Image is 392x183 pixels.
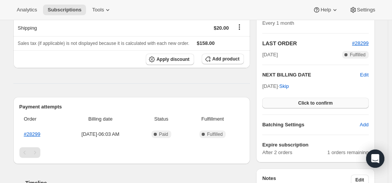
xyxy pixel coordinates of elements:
button: Apply discount [146,54,194,65]
div: Open Intercom Messenger [366,150,384,168]
button: Edit [360,71,368,79]
span: Every 1 month [262,20,294,26]
h6: Batching Settings [262,121,360,129]
span: [DATE] · [262,83,289,89]
h2: LAST ORDER [262,40,352,47]
span: Paid [159,131,168,137]
span: Settings [357,7,375,13]
span: Tools [92,7,104,13]
h2: Payment attempts [19,103,244,111]
span: Add [360,121,368,129]
th: Shipping [13,19,153,36]
span: Help [320,7,331,13]
button: Skip [275,80,293,92]
h6: Expire subscription [262,141,368,149]
span: $20.00 [214,25,229,31]
button: Click to confirm [262,98,368,108]
span: Analytics [17,7,37,13]
span: Add product [212,56,239,62]
button: Subscriptions [43,5,86,15]
button: Add product [202,54,244,64]
button: #28299 [352,40,368,47]
button: Tools [88,5,116,15]
span: Billing date [64,115,137,123]
span: [DATE] · 06:03 AM [64,130,137,138]
span: Fulfillment [186,115,239,123]
span: Subscriptions [48,7,81,13]
a: #28299 [24,131,40,137]
span: 1 orders remaining [327,149,368,156]
button: Analytics [12,5,41,15]
span: $158.00 [197,40,215,46]
button: Help [308,5,343,15]
button: Shipping actions [233,23,245,31]
span: Status [141,115,181,123]
a: #28299 [352,40,368,46]
span: After 2 orders [262,149,327,156]
span: Fulfilled [207,131,223,137]
th: Order [19,111,62,127]
span: Fulfilled [350,52,365,58]
span: Edit [355,177,364,183]
span: [DATE] [262,51,278,59]
span: Skip [279,83,289,90]
button: Add [355,119,373,131]
span: Apply discount [156,56,190,62]
span: Sales tax (if applicable) is not displayed because it is calculated with each new order. [18,41,190,46]
nav: Pagination [19,147,244,158]
button: Settings [345,5,380,15]
span: Click to confirm [298,100,333,106]
h2: NEXT BILLING DATE [262,71,360,79]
